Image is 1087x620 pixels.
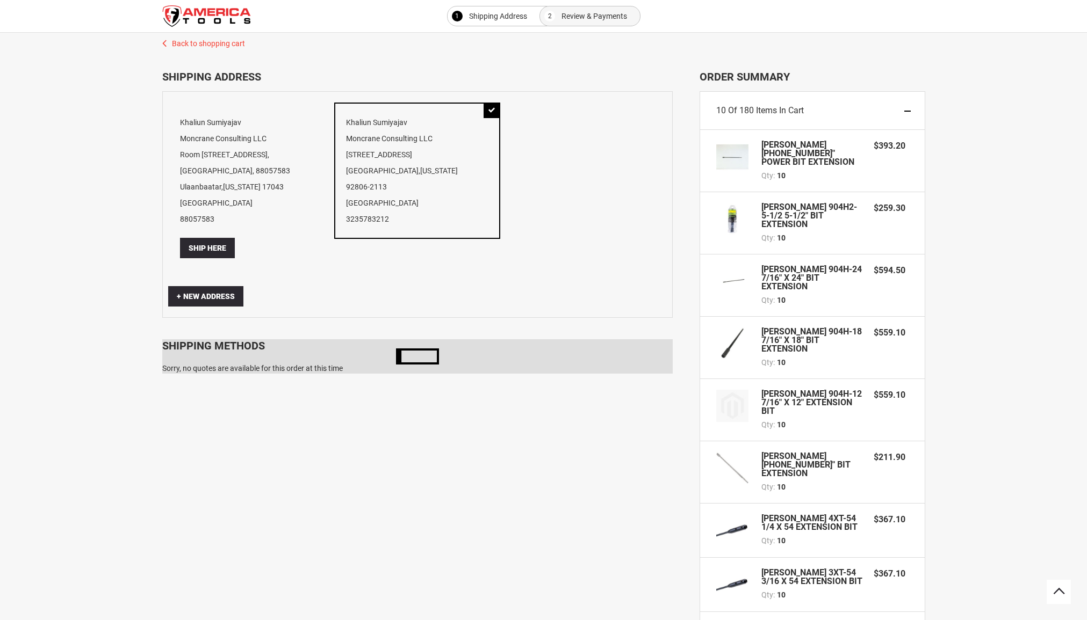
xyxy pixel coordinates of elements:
[716,452,748,484] img: GREENLEE 901-12 12" BIT EXTENSION
[761,452,863,478] strong: [PERSON_NAME] [PHONE_NUMBER]" BIT EXTENSION
[761,420,773,429] span: Qty
[874,390,905,400] span: $559.10
[396,348,439,364] img: Loading...
[168,103,334,270] div: Khaliun Sumiyajav Moncrane Consulting LLC Room [STREET_ADDRESS], [GEOGRAPHIC_DATA], 88057583 Ulaa...
[716,514,748,546] img: GREENLEE 4XT-54 1/4 X 54 EXTENSION BIT
[777,170,786,181] span: 10
[761,568,863,586] strong: [PERSON_NAME] 3XT-54 3/16 X 54 EXTENSION BIT
[874,452,905,462] span: $211.90
[562,10,627,23] span: Review & Payments
[777,482,786,492] span: 10
[346,215,389,223] a: 3235783212
[761,514,863,531] strong: [PERSON_NAME] 4XT-54 1/4 X 54 EXTENSION BIT
[739,105,754,115] span: 180
[874,568,905,579] span: $367.10
[455,10,459,23] span: 1
[761,203,863,229] strong: [PERSON_NAME] 904H2-5-1/2 5-1/2" BIT EXTENSION
[162,5,251,27] a: store logo
[716,105,726,115] span: 10
[716,265,748,297] img: GREENLEE 904H-24 7/16" X 24" BIT EXTENSION
[874,514,905,524] span: $367.10
[756,105,804,115] span: Items in Cart
[874,327,905,338] span: $559.10
[189,244,226,252] span: Ship Here
[761,483,773,491] span: Qty
[777,589,786,600] span: 10
[548,10,552,23] span: 2
[874,203,905,213] span: $259.30
[761,141,863,166] strong: [PERSON_NAME] [PHONE_NUMBER]" POWER BIT EXTENSION
[469,10,527,23] span: Shipping Address
[334,103,500,239] div: Khaliun Sumiyajav Moncrane Consulting LLC [STREET_ADDRESS] [GEOGRAPHIC_DATA] , 92806-2113 [GEOGRA...
[420,166,458,175] span: [US_STATE]
[180,238,235,258] button: Ship Here
[761,358,773,367] span: Qty
[777,419,786,430] span: 10
[700,70,925,83] span: Order Summary
[761,171,773,180] span: Qty
[761,590,773,599] span: Qty
[777,232,786,243] span: 10
[777,357,786,368] span: 10
[177,292,235,301] span: New Address
[716,141,748,173] img: GREENLEE 902-18 18" POWER BIT EXTENSION
[162,70,673,83] div: Shipping Address
[777,535,786,546] span: 10
[761,234,773,242] span: Qty
[180,215,214,223] a: 88057583
[777,295,786,305] span: 10
[761,296,773,304] span: Qty
[761,536,773,545] span: Qty
[716,203,748,235] img: GREENLEE 904H2-5-1/2 5-1/2" BIT EXTENSION
[874,141,905,151] span: $393.20
[152,33,936,49] a: Back to shopping cart
[223,183,261,191] span: [US_STATE]
[761,327,863,353] strong: [PERSON_NAME] 904H-18 7/16" X 18" BIT EXTENSION
[874,265,905,275] span: $594.50
[168,286,243,307] button: New Address
[716,327,748,360] img: GREENLEE 904H-18 7/16" X 18" BIT EXTENSION
[162,5,251,27] img: America Tools
[728,105,737,115] span: of
[761,265,863,291] strong: [PERSON_NAME] 904H-24 7/16" X 24" BIT EXTENSION
[716,390,748,422] img: GREENLEE 904H-12 7/16" X 12" EXTENSION BIT
[761,390,863,415] strong: [PERSON_NAME] 904H-12 7/16" X 12" EXTENSION BIT
[716,568,748,601] img: GREENLEE 3XT-54 3/16 X 54 EXTENSION BIT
